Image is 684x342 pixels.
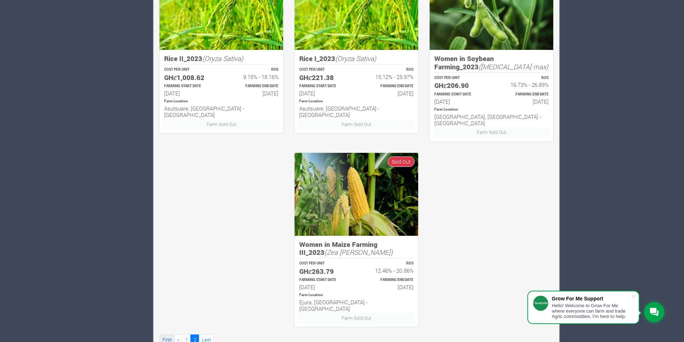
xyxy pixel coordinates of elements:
p: COST PER UNIT [434,75,485,81]
p: Location of Farm [434,107,549,112]
p: Estimated Farming Start Date [299,84,350,89]
p: COST PER UNIT [164,67,215,72]
h6: 16.73% - 26.89% [498,81,549,88]
h6: [DATE] [363,284,413,290]
h5: GHȼ206.90 [434,81,485,90]
h6: 12.46% - 20.86% [363,267,413,274]
span: Sold Out [388,156,415,167]
h5: GHȼ263.79 [299,267,350,276]
p: Location of Farm [299,99,413,104]
h6: Ejura, [GEOGRAPHIC_DATA] - [GEOGRAPHIC_DATA] [299,299,413,312]
img: growforme image [295,153,418,236]
p: ROS [363,67,413,72]
div: Grow For Me Support [552,296,632,301]
p: Estimated Farming End Date [363,277,413,283]
i: (Zea [PERSON_NAME]) [324,248,393,257]
h5: Rice II_2023 [164,55,278,63]
i: (Oryza Sativa) [335,54,376,63]
h6: Asutsuare, [GEOGRAPHIC_DATA] - [GEOGRAPHIC_DATA] [164,105,278,118]
h6: [DATE] [164,90,215,97]
h5: Women in Maize Farming III_2023 [299,240,413,257]
p: Estimated Farming End Date [498,92,549,97]
h6: [DATE] [434,98,485,105]
p: COST PER UNIT [299,67,350,72]
h6: Asutsuare, [GEOGRAPHIC_DATA] - [GEOGRAPHIC_DATA] [299,105,413,118]
h5: Women in Soybean Farming_2023 [434,55,549,71]
h6: [DATE] [299,90,350,97]
p: Location of Farm [299,292,413,298]
h6: 15.12% - 25.97% [363,74,413,80]
div: Hello! Welcome to Grow For Me where everyone can farm and trade Agric commodities. I'm here to help. [552,303,632,319]
p: Estimated Farming End Date [363,84,413,89]
h6: 9.15% - 18.16% [228,74,278,80]
i: (Oryza Sativa) [202,54,243,63]
p: Estimated Farming End Date [228,84,278,89]
h6: [DATE] [498,98,549,105]
h5: GHȼ221.38 [299,74,350,82]
h6: [GEOGRAPHIC_DATA], [GEOGRAPHIC_DATA] - [GEOGRAPHIC_DATA] [434,113,549,126]
h5: GHȼ1,008.62 [164,74,215,82]
i: ([MEDICAL_DATA] max) [479,62,548,71]
p: Estimated Farming Start Date [434,92,485,97]
h5: Rice I_2023 [299,55,413,63]
h6: [DATE] [299,284,350,290]
p: Location of Farm [164,99,278,104]
p: COST PER UNIT [299,261,350,266]
h6: [DATE] [228,90,278,97]
p: ROS [228,67,278,72]
p: Estimated Farming Start Date [299,277,350,283]
h6: [DATE] [363,90,413,97]
p: ROS [498,75,549,81]
p: Estimated Farming Start Date [164,84,215,89]
p: ROS [363,261,413,266]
